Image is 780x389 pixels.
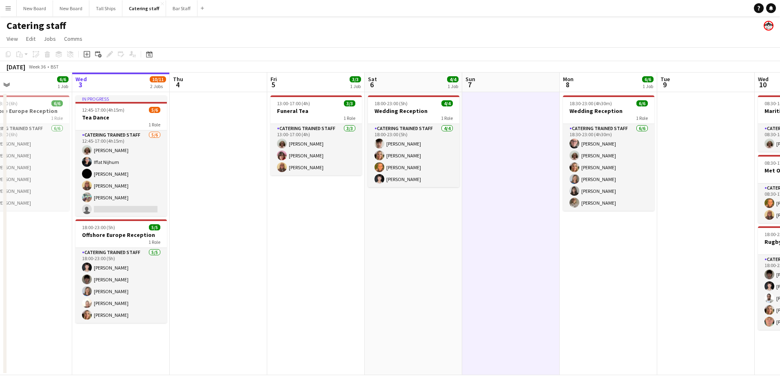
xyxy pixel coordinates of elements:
[764,21,773,31] app-user-avatar: Beach Ballroom
[61,33,86,44] a: Comms
[7,35,18,42] span: View
[17,0,53,16] button: New Board
[23,33,39,44] a: Edit
[64,35,82,42] span: Comms
[44,35,56,42] span: Jobs
[166,0,197,16] button: Bar Staff
[26,35,35,42] span: Edit
[122,0,166,16] button: Catering staff
[7,63,25,71] div: [DATE]
[40,33,59,44] a: Jobs
[3,33,21,44] a: View
[51,64,59,70] div: BST
[53,0,89,16] button: New Board
[7,20,66,32] h1: Catering staff
[89,0,122,16] button: Tall Ships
